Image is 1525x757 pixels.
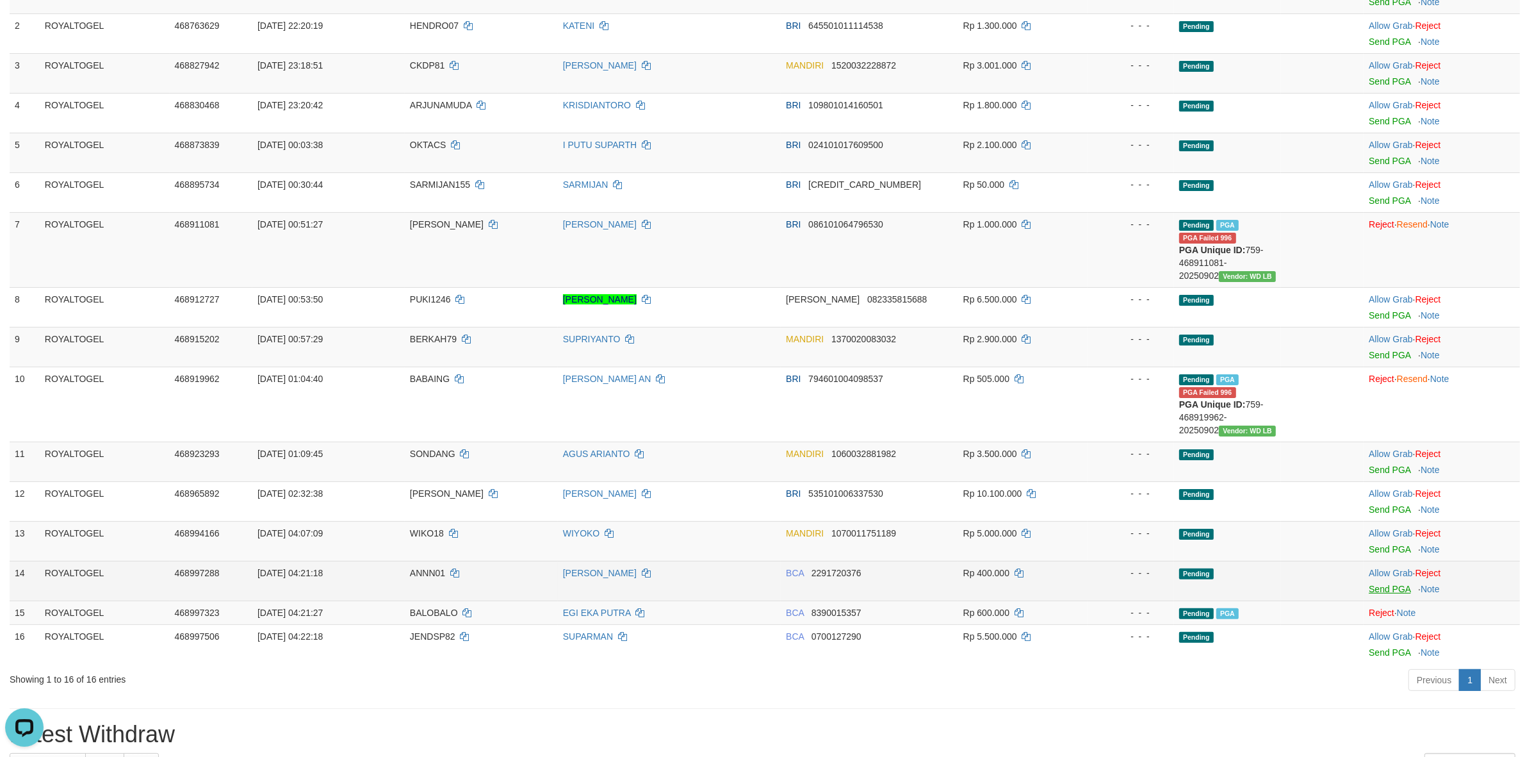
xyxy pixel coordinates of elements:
a: Send PGA [1369,156,1410,166]
td: · [1364,561,1520,601]
a: Note [1421,465,1440,475]
span: · [1369,528,1415,538]
a: Send PGA [1369,465,1410,475]
span: BRI [786,21,801,31]
a: 1 [1459,669,1481,691]
span: BRI [786,179,801,190]
div: - - - [1093,567,1168,579]
span: Copy 111701022800501 to clipboard [808,179,921,190]
span: Rp 10.100.000 [963,488,1022,499]
div: - - - [1093,293,1168,306]
td: · [1364,13,1520,53]
a: Send PGA [1369,504,1410,515]
a: Send PGA [1369,76,1410,87]
td: ROYALTOGEL [40,327,170,367]
span: [PERSON_NAME] [786,294,860,304]
b: PGA Unique ID: [1179,399,1246,410]
td: 13 [10,521,40,561]
span: Rp 2.900.000 [963,334,1017,344]
a: I PUTU SUPARTH [563,140,637,150]
a: Allow Grab [1369,449,1412,459]
a: Allow Grab [1369,294,1412,304]
span: Copy 1520032228872 to clipboard [831,60,896,71]
span: BRI [786,140,801,150]
span: · [1369,488,1415,499]
a: SUPARMAN [563,631,613,642]
span: Rp 5.000.000 [963,528,1017,538]
a: Note [1421,350,1440,360]
span: 468763629 [175,21,220,31]
span: [DATE] 00:53:50 [257,294,323,304]
td: ROYALTOGEL [40,93,170,133]
a: Note [1421,310,1440,320]
td: · [1364,287,1520,327]
td: 5 [10,133,40,172]
a: Reject [1415,449,1441,459]
span: MANDIRI [786,60,824,71]
td: · · [1364,212,1520,287]
a: [PERSON_NAME] [563,568,637,578]
td: 10 [10,367,40,442]
td: · [1364,53,1520,93]
a: Allow Grab [1369,568,1412,578]
div: - - - [1093,59,1168,72]
a: Reject [1369,608,1394,618]
span: [PERSON_NAME] [410,488,484,499]
span: Rp 600.000 [963,608,1009,618]
td: 4 [10,93,40,133]
span: Rp 400.000 [963,568,1009,578]
a: Note [1421,116,1440,126]
td: 7 [10,212,40,287]
a: Allow Grab [1369,631,1412,642]
span: [DATE] 04:22:18 [257,631,323,642]
span: [PERSON_NAME] [410,219,484,229]
td: · [1364,327,1520,367]
a: Allow Grab [1369,334,1412,344]
span: Pending [1179,374,1214,385]
span: · [1369,631,1415,642]
td: · [1364,133,1520,172]
span: · [1369,334,1415,344]
span: PGA [1216,608,1239,619]
span: Rp 3.001.000 [963,60,1017,71]
span: [DATE] 00:57:29 [257,334,323,344]
td: 759-468919962-20250902 [1174,367,1281,442]
span: PUKI1246 [410,294,451,304]
td: · [1364,624,1520,664]
a: Send PGA [1369,195,1410,206]
a: Reject [1415,631,1441,642]
span: SONDANG [410,449,455,459]
a: EGI EKA PUTRA [563,608,631,618]
a: Note [1421,76,1440,87]
a: Allow Grab [1369,21,1412,31]
span: Pending [1179,140,1214,151]
span: 468827942 [175,60,220,71]
a: Allow Grab [1369,60,1412,71]
span: CKDP81 [410,60,444,71]
td: · [1364,93,1520,133]
span: [DATE] 23:20:42 [257,100,323,110]
span: 468915202 [175,334,220,344]
span: BALOBALO [410,608,458,618]
span: Pending [1179,295,1214,306]
span: Copy 1370020083032 to clipboard [831,334,896,344]
div: - - - [1093,333,1168,345]
span: [DATE] 01:04:40 [257,374,323,384]
span: · [1369,179,1415,190]
span: [DATE] 00:51:27 [257,219,323,229]
a: KATENI [563,21,595,31]
span: [DATE] 23:18:51 [257,60,323,71]
span: BCA [786,631,804,642]
span: ARJUNAMUDA [410,100,471,110]
span: Copy 1070011751189 to clipboard [831,528,896,538]
span: [DATE] 00:03:38 [257,140,323,150]
a: Note [1421,156,1440,166]
td: ROYALTOGEL [40,172,170,212]
a: AGUS ARIANTO [563,449,630,459]
span: Pending [1179,180,1214,191]
span: JENDSP82 [410,631,455,642]
span: BRI [786,219,801,229]
td: 2 [10,13,40,53]
td: 6 [10,172,40,212]
span: Pending [1179,569,1214,579]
